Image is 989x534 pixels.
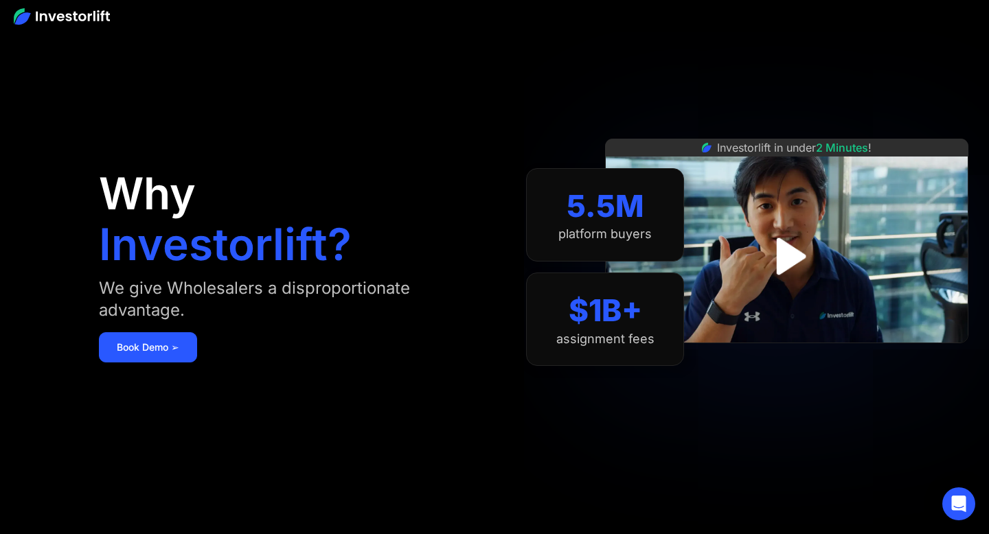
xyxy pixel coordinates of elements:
a: Book Demo ➢ [99,332,197,362]
h1: Why [99,172,196,216]
div: 5.5M [567,188,644,224]
div: assignment fees [556,332,655,347]
div: platform buyers [558,227,652,242]
div: Open Intercom Messenger [942,487,975,520]
div: $1B+ [569,292,642,329]
a: open lightbox [756,226,817,287]
h1: Investorlift? [99,222,352,266]
div: We give Wholesalers a disproportionate advantage. [99,277,451,321]
span: 2 Minutes [816,141,868,154]
div: Investorlift in under ! [717,139,872,156]
iframe: Customer reviews powered by Trustpilot [684,350,890,367]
